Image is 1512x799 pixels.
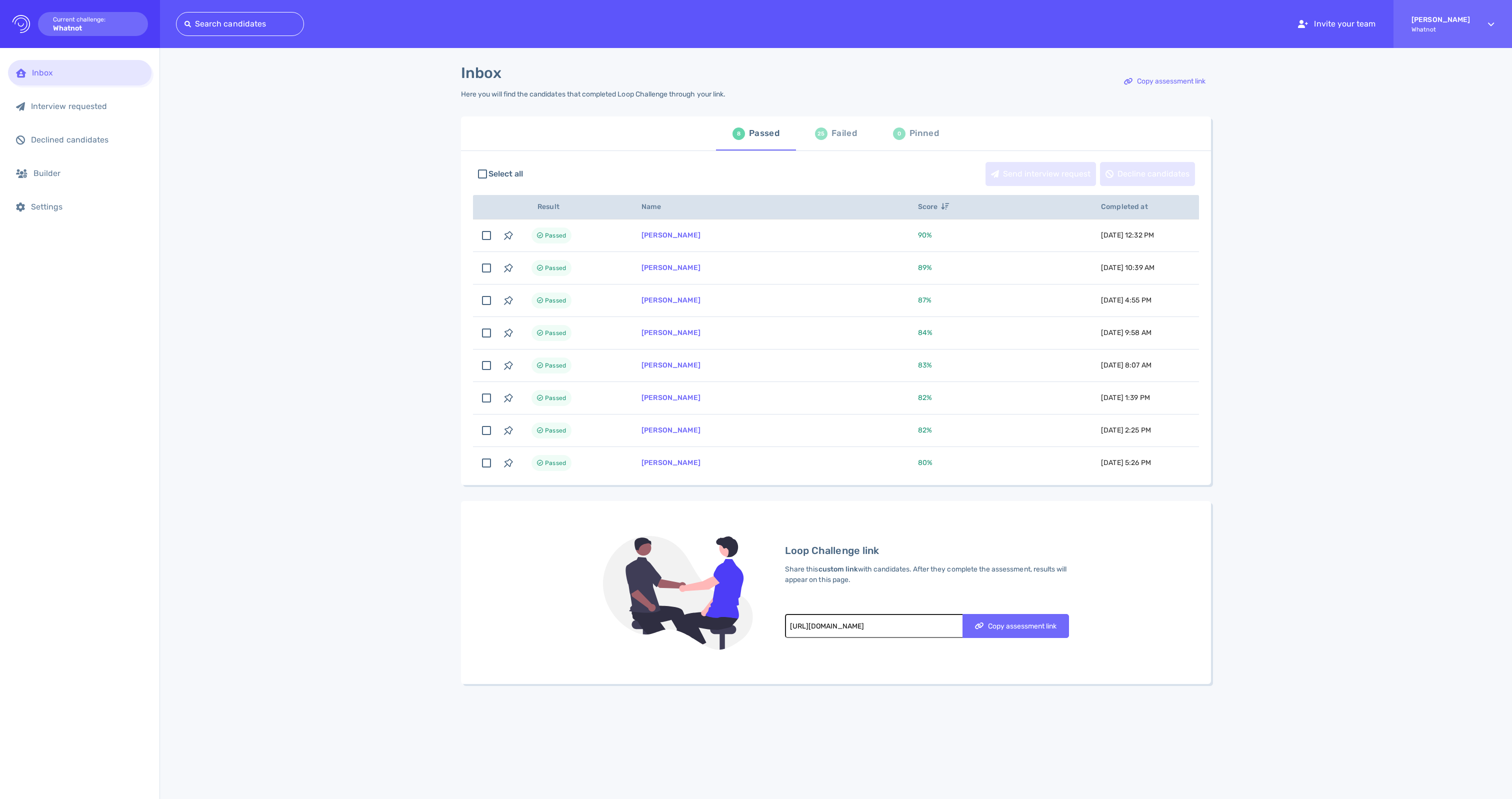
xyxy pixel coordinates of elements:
[32,68,143,77] div: Inbox
[909,126,939,141] div: Pinned
[732,127,745,140] div: 8
[545,359,566,371] span: Passed
[488,168,523,180] span: Select all
[1411,15,1470,24] strong: [PERSON_NAME]
[31,101,143,111] div: Interview requested
[918,296,931,304] span: 87 %
[545,392,566,404] span: Passed
[785,543,1069,558] div: Loop Challenge link
[918,231,932,239] span: 90 %
[918,202,949,211] span: Score
[1101,231,1154,239] span: [DATE] 12:32 PM
[918,263,932,272] span: 89 %
[1118,69,1211,93] button: Copy assessment link
[545,424,566,436] span: Passed
[641,393,700,402] a: [PERSON_NAME]
[641,202,672,211] span: Name
[641,231,700,239] a: [PERSON_NAME]
[641,361,700,369] a: [PERSON_NAME]
[1101,202,1159,211] span: Completed at
[1101,296,1151,304] span: [DATE] 4:55 PM
[1101,328,1151,337] span: [DATE] 9:58 AM
[1119,70,1210,93] div: Copy assessment link
[986,162,1095,185] div: Send interview request
[545,457,566,469] span: Passed
[1411,26,1470,33] span: Whatnot
[641,263,700,272] a: [PERSON_NAME]
[545,294,566,306] span: Passed
[1101,361,1151,369] span: [DATE] 8:07 AM
[985,162,1096,186] button: Send interview request
[918,393,932,402] span: 82 %
[918,361,932,369] span: 83 %
[1100,162,1195,186] button: Decline candidates
[641,458,700,467] a: [PERSON_NAME]
[749,126,779,141] div: Passed
[785,564,1069,585] div: Share this with candidates. After they complete the assessment, results will appear on this page.
[641,426,700,434] a: [PERSON_NAME]
[962,614,1069,638] button: Copy assessment link
[545,262,566,274] span: Passed
[461,64,501,82] h1: Inbox
[33,168,143,178] div: Builder
[545,327,566,339] span: Passed
[1101,426,1151,434] span: [DATE] 2:25 PM
[1101,263,1154,272] span: [DATE] 10:39 AM
[918,328,932,337] span: 84 %
[461,90,725,98] div: Here you will find the candidates that completed Loop Challenge through your link.
[545,229,566,241] span: Passed
[918,426,932,434] span: 82 %
[31,135,143,144] div: Declined candidates
[1101,458,1151,467] span: [DATE] 5:26 PM
[970,622,1061,629] div: Copy assessment link
[1100,162,1194,185] div: Decline candidates
[31,202,143,211] div: Settings
[815,127,827,140] div: 25
[893,127,905,140] div: 0
[641,328,700,337] a: [PERSON_NAME]
[641,296,700,304] a: [PERSON_NAME]
[1101,393,1150,402] span: [DATE] 1:39 PM
[818,565,858,573] strong: custom link
[918,458,932,467] span: 80 %
[519,195,629,219] th: Result
[831,126,857,141] div: Failed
